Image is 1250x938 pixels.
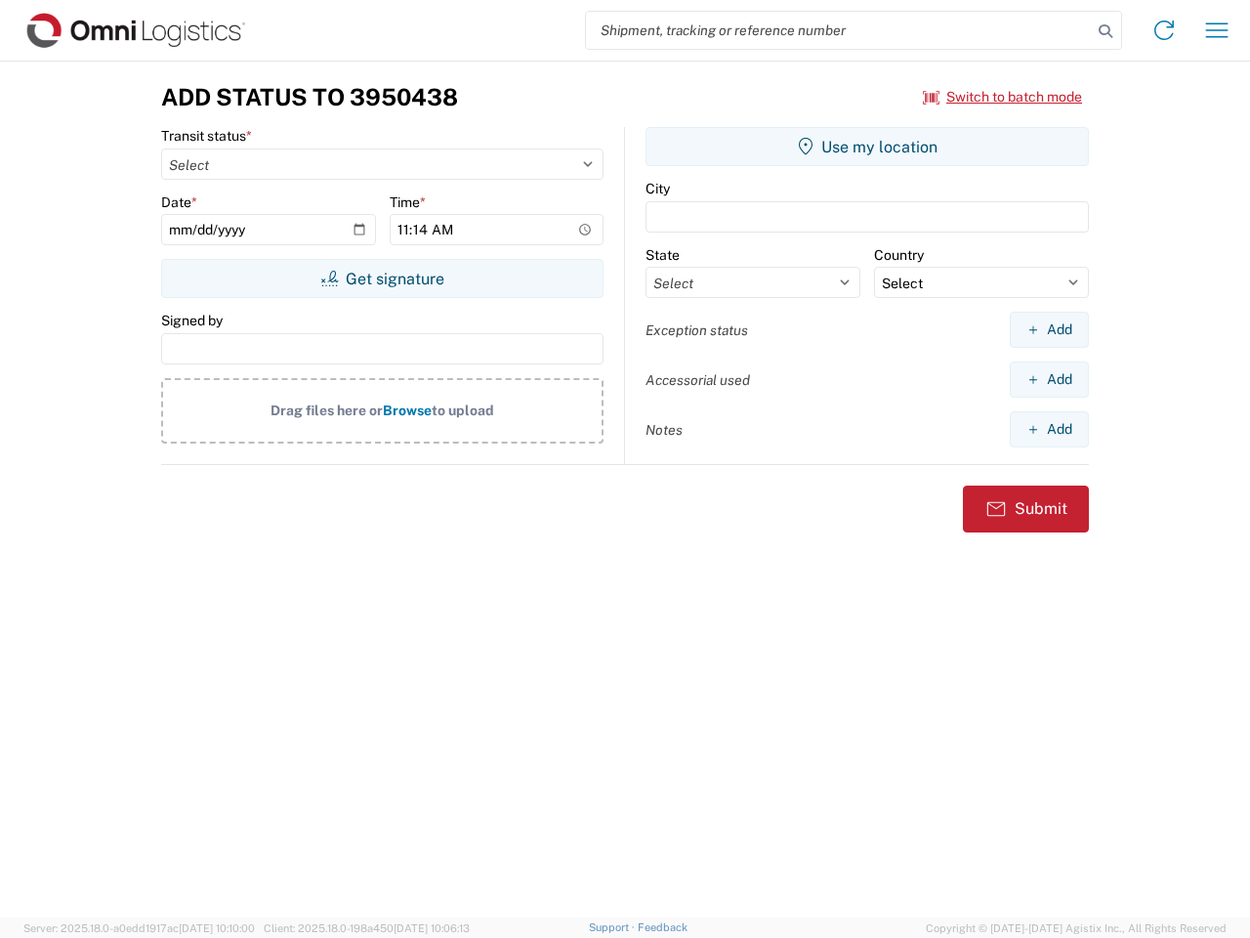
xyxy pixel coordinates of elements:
[161,259,604,298] button: Get signature
[1010,362,1089,398] button: Add
[646,246,680,264] label: State
[589,921,638,933] a: Support
[923,81,1082,113] button: Switch to batch mode
[586,12,1092,49] input: Shipment, tracking or reference number
[161,83,458,111] h3: Add Status to 3950438
[161,193,197,211] label: Date
[23,922,255,934] span: Server: 2025.18.0-a0edd1917ac
[646,321,748,339] label: Exception status
[638,921,687,933] a: Feedback
[390,193,426,211] label: Time
[383,403,432,418] span: Browse
[646,421,683,439] label: Notes
[161,127,252,145] label: Transit status
[271,403,383,418] span: Drag files here or
[646,371,750,389] label: Accessorial used
[179,922,255,934] span: [DATE] 10:10:00
[1010,411,1089,448] button: Add
[926,919,1227,937] span: Copyright © [DATE]-[DATE] Agistix Inc., All Rights Reserved
[264,922,470,934] span: Client: 2025.18.0-198a450
[432,403,494,418] span: to upload
[161,312,223,329] label: Signed by
[874,246,924,264] label: Country
[1010,312,1089,348] button: Add
[646,127,1089,166] button: Use my location
[963,486,1089,533] button: Submit
[646,180,670,197] label: City
[394,922,470,934] span: [DATE] 10:06:13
